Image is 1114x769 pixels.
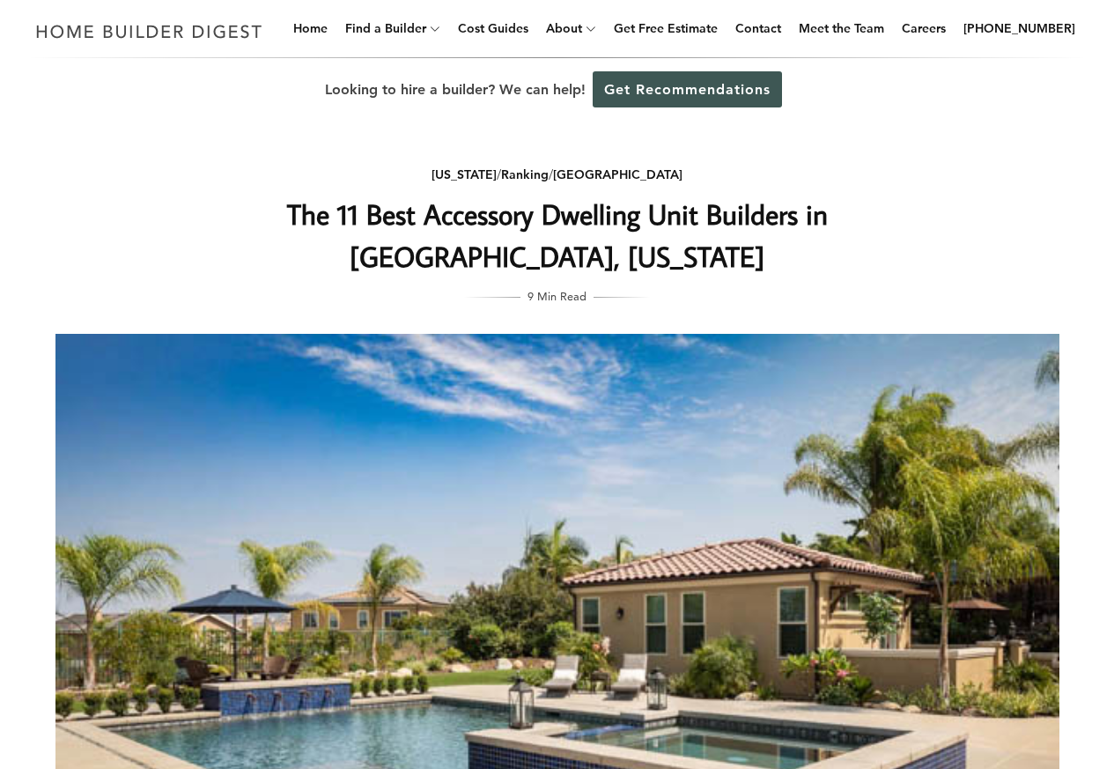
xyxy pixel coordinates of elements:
div: / / [206,164,909,186]
a: [GEOGRAPHIC_DATA] [553,166,682,182]
a: Ranking [501,166,549,182]
img: Home Builder Digest [28,14,270,48]
span: 9 Min Read [527,286,587,306]
h1: The 11 Best Accessory Dwelling Unit Builders in [GEOGRAPHIC_DATA], [US_STATE] [206,193,909,277]
a: Get Recommendations [593,71,782,107]
a: [US_STATE] [432,166,497,182]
